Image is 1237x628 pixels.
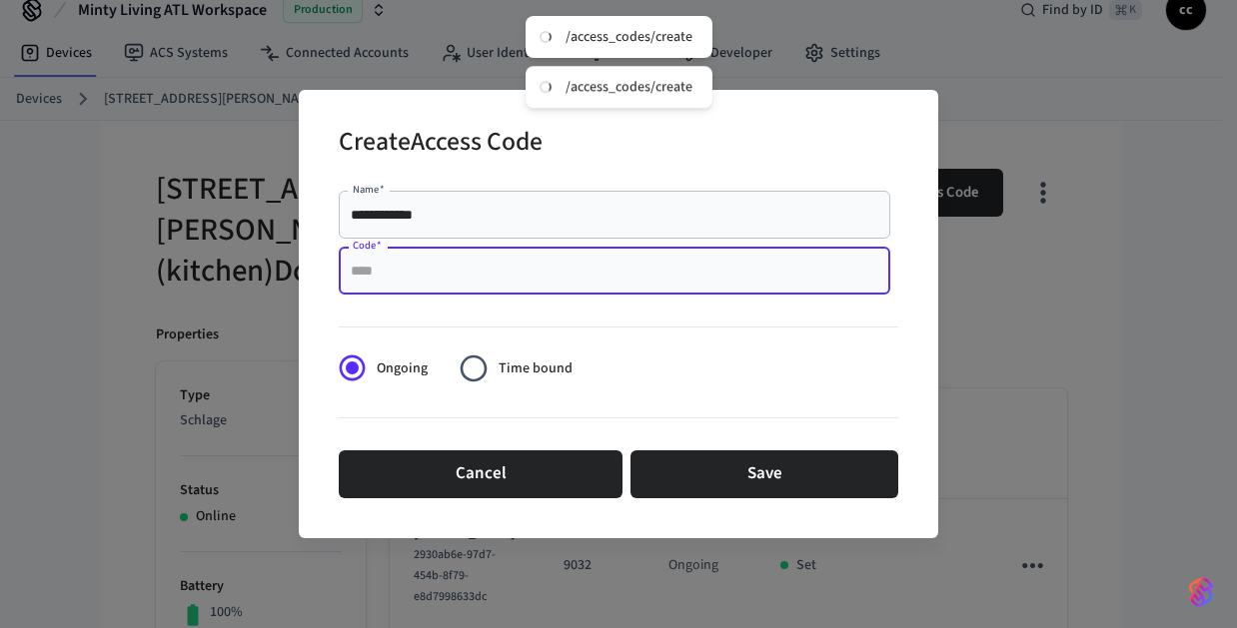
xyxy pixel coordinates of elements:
h2: Create Access Code [339,114,543,175]
label: Name [353,182,385,197]
div: /access_codes/create [566,28,692,46]
label: Code [353,238,382,253]
button: Cancel [339,450,622,498]
button: Save [630,450,898,498]
div: /access_codes/create [566,78,692,96]
img: SeamLogoGradient.69752ec5.svg [1189,576,1213,608]
span: Ongoing [377,358,428,379]
span: Time bound [499,358,573,379]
